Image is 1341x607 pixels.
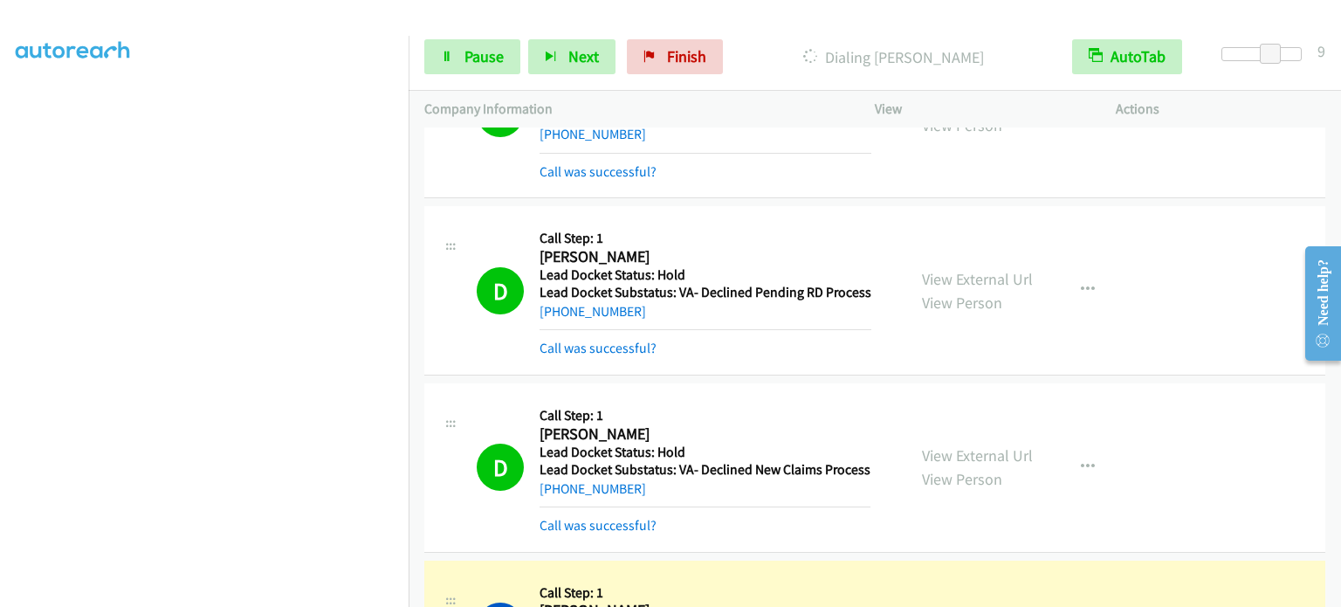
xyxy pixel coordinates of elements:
h1: D [477,444,524,491]
p: Actions [1116,99,1325,120]
button: Next [528,39,615,74]
h2: [PERSON_NAME] [540,247,864,267]
h5: Lead Docket Substatus: VA- Declined New Claims Process [540,461,870,479]
a: Call was successful? [540,517,657,534]
p: Company Information [424,99,843,120]
h5: Lead Docket Substatus: VA- Declined Pending RD Process [540,284,871,301]
span: Finish [667,46,706,66]
a: View Person [922,469,1002,489]
h1: D [477,267,524,314]
p: View [875,99,1084,120]
a: [PHONE_NUMBER] [540,480,646,497]
a: View External Url [922,445,1033,466]
h5: Call Step: 1 [540,230,871,247]
span: Next [568,46,599,66]
iframe: Resource Center [1291,234,1341,373]
span: Pause [464,46,504,66]
div: 9 [1317,39,1325,63]
button: AutoTab [1072,39,1182,74]
a: Call was successful? [540,340,657,356]
h5: Call Step: 1 [540,584,870,602]
h2: [PERSON_NAME] [540,424,864,445]
a: Pause [424,39,520,74]
h5: Lead Docket Status: Hold [540,444,870,461]
a: Call was successful? [540,163,657,180]
a: [PHONE_NUMBER] [540,126,646,142]
a: View External Url [922,269,1033,289]
a: View Person [922,115,1002,135]
a: [PHONE_NUMBER] [540,303,646,320]
h5: Call Step: 1 [540,407,870,424]
a: View Person [922,293,1002,313]
h5: Lead Docket Status: Hold [540,266,871,284]
a: Finish [627,39,723,74]
p: Dialing [PERSON_NAME] [746,45,1041,69]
